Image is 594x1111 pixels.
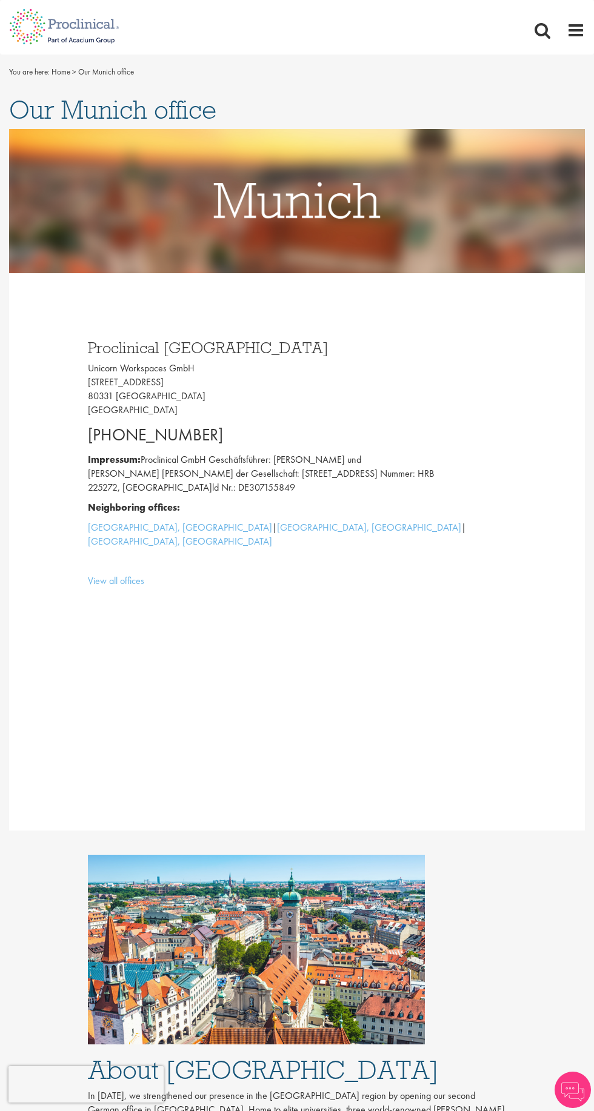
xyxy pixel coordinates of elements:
[555,1072,591,1108] img: Chatbot
[88,390,205,416] be: 80331 [GEOGRAPHIC_DATA] [GEOGRAPHIC_DATA]
[88,453,506,495] p: Proclinical GmbH Geschäftsführer: [PERSON_NAME] und [PERSON_NAME] [PERSON_NAME] der Gesellschaft:...
[88,340,506,356] h3: Proclinical [GEOGRAPHIC_DATA]
[88,362,506,417] p: Unicorn Workspaces GmbH [STREET_ADDRESS]
[277,521,461,534] a: [GEOGRAPHIC_DATA], [GEOGRAPHIC_DATA]
[88,501,180,514] b: Neighboring offices:
[8,1066,164,1103] iframe: reCAPTCHA
[88,574,144,587] a: View all offices
[88,423,506,447] p: [PHONE_NUMBER]
[9,93,216,126] span: Our Munich office
[88,453,141,466] b: Impressum:
[88,521,272,534] a: [GEOGRAPHIC_DATA], [GEOGRAPHIC_DATA]
[88,535,272,548] a: [GEOGRAPHIC_DATA], [GEOGRAPHIC_DATA]
[88,521,506,549] p: | |
[88,1056,506,1083] h1: About [GEOGRAPHIC_DATA]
